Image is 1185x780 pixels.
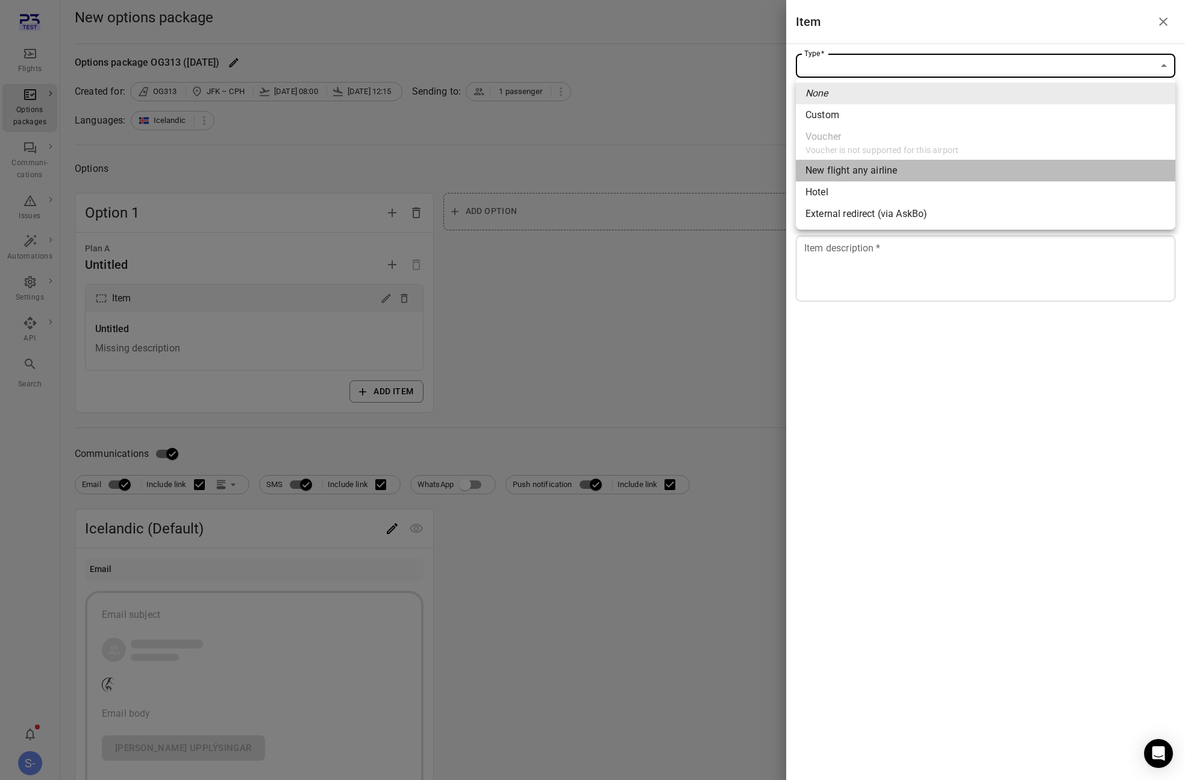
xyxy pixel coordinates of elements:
em: None [805,86,828,101]
div: Open Intercom Messenger [1144,739,1173,768]
div: Hotel [805,185,828,200]
div: New flight any airline [805,163,897,178]
div: Custom [805,108,839,122]
div: External redirect (via AskBo) [805,207,927,221]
